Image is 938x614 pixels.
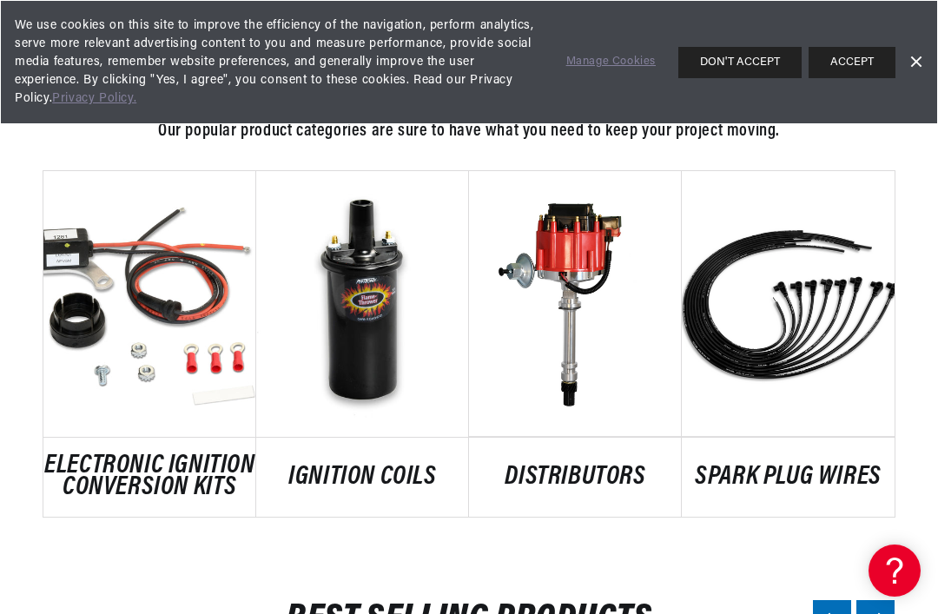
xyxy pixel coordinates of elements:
span: We use cookies on this site to improve the efficiency of the navigation, perform analytics, serve... [15,17,542,108]
a: Manage Cookies [566,53,656,71]
a: Dismiss Banner [902,50,928,76]
a: DISTRIBUTORS [469,466,682,489]
a: Privacy Policy. [52,92,136,105]
span: Our popular product categories are sure to have what you need to keep your project moving. [158,122,780,140]
button: ACCEPT [809,47,895,78]
a: IGNITION COILS [256,466,469,489]
a: ELECTRONIC IGNITION CONVERSION KITS [43,455,256,499]
button: DON'T ACCEPT [678,47,802,78]
a: SPARK PLUG WIRES [682,466,895,489]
